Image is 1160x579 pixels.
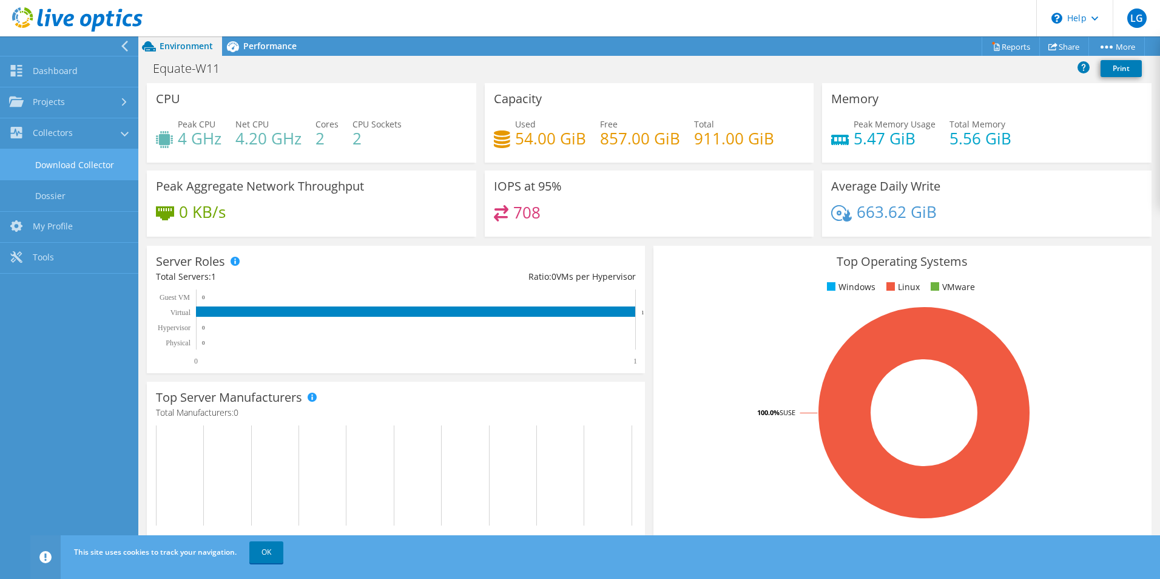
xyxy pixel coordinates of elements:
h4: 54.00 GiB [515,132,586,145]
span: This site uses cookies to track your navigation. [74,547,237,557]
a: Reports [982,37,1040,56]
span: Used [515,118,536,130]
h4: 4.20 GHz [235,132,302,145]
text: 0 [202,325,205,331]
h3: Server Roles [156,255,225,268]
h3: Capacity [494,92,542,106]
h3: Peak Aggregate Network Throughput [156,180,364,193]
text: 1 [641,310,644,316]
h3: Average Daily Write [831,180,940,193]
h3: Top Server Manufacturers [156,391,302,404]
span: Total [694,118,714,130]
a: Print [1101,60,1142,77]
h3: Memory [831,92,878,106]
span: Environment [160,40,213,52]
svg: \n [1051,13,1062,24]
tspan: 100.0% [757,408,780,417]
span: 0 [234,407,238,418]
span: LG [1127,8,1147,28]
li: VMware [928,280,975,294]
div: Total Servers: [156,270,396,283]
span: Net CPU [235,118,269,130]
span: 1 [211,271,216,282]
h4: 708 [513,206,541,219]
span: 0 [551,271,556,282]
h3: IOPS at 95% [494,180,562,193]
span: Cores [315,118,339,130]
a: Share [1039,37,1089,56]
span: Total Memory [949,118,1005,130]
h4: 4 GHz [178,132,221,145]
h4: 0 KB/s [179,205,226,218]
h1: Equate-W11 [147,62,238,75]
h4: 911.00 GiB [694,132,774,145]
text: Physical [166,339,191,347]
a: OK [249,541,283,563]
h4: 2 [315,132,339,145]
a: More [1088,37,1145,56]
h4: 857.00 GiB [600,132,680,145]
h4: Total Manufacturers: [156,406,636,419]
text: 0 [202,294,205,300]
li: Linux [883,280,920,294]
div: Ratio: VMs per Hypervisor [396,270,635,283]
h4: 663.62 GiB [857,205,937,218]
tspan: SUSE [780,408,795,417]
text: 1 [633,357,637,365]
h3: Top Operating Systems [663,255,1142,268]
text: 0 [202,340,205,346]
span: Peak CPU [178,118,215,130]
li: Windows [824,280,875,294]
h4: 2 [352,132,402,145]
span: Performance [243,40,297,52]
span: CPU Sockets [352,118,402,130]
text: Hypervisor [158,323,191,332]
h3: CPU [156,92,180,106]
span: Peak Memory Usage [854,118,936,130]
text: Virtual [170,308,191,317]
span: Free [600,118,618,130]
h4: 5.56 GiB [949,132,1011,145]
text: Guest VM [160,293,190,302]
text: 0 [194,357,198,365]
h4: 5.47 GiB [854,132,936,145]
